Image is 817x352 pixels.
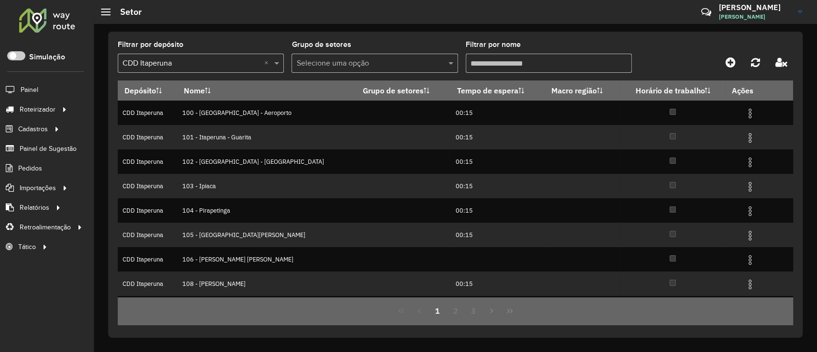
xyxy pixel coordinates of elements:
[447,302,465,320] button: 2
[118,125,178,149] td: CDD Itaperuna
[118,174,178,198] td: CDD Itaperuna
[450,80,545,101] th: Tempo de espera
[725,80,783,101] th: Ações
[178,198,357,223] td: 104 - Pirapetinga
[178,223,357,247] td: 105 - [GEOGRAPHIC_DATA][PERSON_NAME]
[20,222,71,232] span: Retroalimentação
[20,203,49,213] span: Relatórios
[450,101,545,125] td: 00:15
[178,296,357,320] td: 109 - Bom Jessus
[719,3,791,12] h3: [PERSON_NAME]
[482,302,501,320] button: Next Page
[450,198,545,223] td: 00:15
[450,296,545,320] td: 00:15
[178,272,357,296] td: 108 - [PERSON_NAME]
[118,272,178,296] td: CDD Itaperuna
[357,80,450,101] th: Grupo de setores
[450,223,545,247] td: 00:15
[450,174,545,198] td: 00:15
[118,80,178,101] th: Depósito
[118,149,178,174] td: CDD Itaperuna
[18,124,48,134] span: Cadastros
[450,272,545,296] td: 00:15
[178,125,357,149] td: 101 - Itaperuna - Guarita
[501,302,519,320] button: Last Page
[118,198,178,223] td: CDD Itaperuna
[464,302,482,320] button: 3
[428,302,447,320] button: 1
[466,39,521,50] label: Filtrar por nome
[178,80,357,101] th: Nome
[118,101,178,125] td: CDD Itaperuna
[178,149,357,174] td: 102 - [GEOGRAPHIC_DATA] - [GEOGRAPHIC_DATA]
[178,247,357,272] td: 106 - [PERSON_NAME] [PERSON_NAME]
[118,39,183,50] label: Filtrar por depósito
[18,163,42,173] span: Pedidos
[719,12,791,21] span: [PERSON_NAME]
[178,101,357,125] td: 100 - [GEOGRAPHIC_DATA] - Aeroporto
[178,174,357,198] td: 103 - Ipiaca
[118,247,178,272] td: CDD Itaperuna
[696,2,716,23] a: Contato Rápido
[545,80,621,101] th: Macro região
[118,296,178,320] td: CDD Itaperuna
[621,80,725,101] th: Horário de trabalho
[111,7,142,17] h2: Setor
[29,51,65,63] label: Simulação
[21,85,38,95] span: Painel
[20,144,77,154] span: Painel de Sugestão
[291,39,351,50] label: Grupo de setores
[450,149,545,174] td: 00:15
[20,104,56,114] span: Roteirizador
[264,57,272,69] span: Clear all
[20,183,56,193] span: Importações
[118,223,178,247] td: CDD Itaperuna
[450,125,545,149] td: 00:15
[18,242,36,252] span: Tático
